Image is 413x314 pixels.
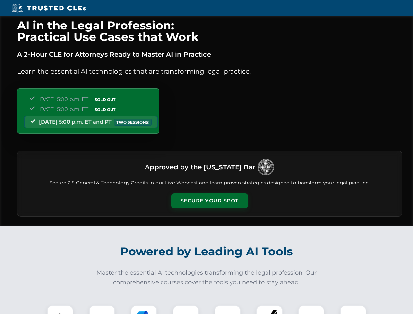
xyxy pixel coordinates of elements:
span: SOLD OUT [92,96,118,103]
span: [DATE] 5:00 p.m. ET [38,106,88,112]
img: Logo [258,159,274,175]
img: Trusted CLEs [10,3,88,13]
h1: AI in the Legal Profession: Practical Use Cases that Work [17,20,402,43]
button: Secure Your Spot [171,193,248,208]
p: A 2-Hour CLE for Attorneys Ready to Master AI in Practice [17,49,402,60]
span: [DATE] 5:00 p.m. ET [38,96,88,102]
h2: Powered by Leading AI Tools [26,240,388,263]
span: SOLD OUT [92,106,118,113]
h3: Approved by the [US_STATE] Bar [145,161,255,173]
p: Secure 2.5 General & Technology Credits in our Live Webcast and learn proven strategies designed ... [25,179,394,187]
p: Master the essential AI technologies transforming the legal profession. Our comprehensive courses... [92,268,321,287]
p: Learn the essential AI technologies that are transforming legal practice. [17,66,402,77]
